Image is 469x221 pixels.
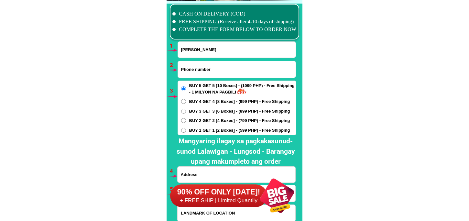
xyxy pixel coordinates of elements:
[172,18,297,26] li: FREE SHIPPING (Receive after 4-10 days of shipping)
[181,128,186,133] input: BUY 1 GET 1 [2 Boxes] - (599 PHP) - Free Shipping
[170,185,177,193] h6: 5
[189,83,296,95] span: BUY 5 GET 5 [10 Boxes] - (1099 PHP) - Free Shipping - 1 MILYON NA PAGBILI
[181,99,186,104] input: BUY 4 GET 4 [8 Boxes] - (999 PHP) - Free Shipping
[181,86,186,91] input: BUY 5 GET 5 [10 Boxes] - (1099 PHP) - Free Shipping - 1 MILYON NA PAGBILI
[189,127,290,134] span: BUY 1 GET 1 [2 Boxes] - (599 PHP) - Free Shipping
[189,117,290,124] span: BUY 2 GET 2 [4 Boxes] - (799 PHP) - Free Shipping
[170,187,267,197] h6: 90% OFF ONLY [DATE]!
[170,197,267,204] h6: + FREE SHIP | Limited Quantily
[178,42,296,58] input: Input full_name
[170,167,177,176] h6: 4
[189,98,290,105] span: BUY 4 GET 4 [8 Boxes] - (999 PHP) - Free Shipping
[181,109,186,114] input: BUY 3 GET 3 [6 Boxes] - (899 PHP) - Free Shipping
[172,136,300,167] h2: Mangyaring ilagay sa pagkakasunud-sunod Lalawigan - Lungsod - Barangay upang makumpleto ang order
[170,42,177,50] h6: 1
[181,118,186,123] input: BUY 2 GET 2 [4 Boxes] - (799 PHP) - Free Shipping
[170,87,177,95] h6: 3
[189,108,290,115] span: BUY 3 GET 3 [6 Boxes] - (899 PHP) - Free Shipping
[178,61,296,78] input: Input phone_number
[170,61,177,70] h6: 2
[172,26,297,33] li: COMPLETE THE FORM BELOW TO ORDER NOW
[172,10,297,18] li: CASH ON DELIVERY (COD)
